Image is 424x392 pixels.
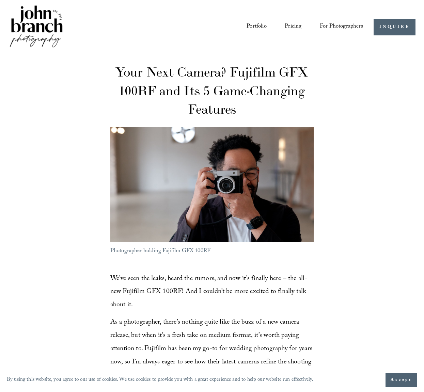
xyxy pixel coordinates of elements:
[110,127,314,242] a: Using the new Fujifilm GFX100RF for professional photography
[320,21,363,33] span: For Photographers
[247,21,266,33] a: Portfolio
[7,375,313,385] p: By using this website, you agree to our use of cookies. We use cookies to provide you with a grea...
[386,373,417,387] button: Accept
[320,21,363,33] a: folder dropdown
[374,19,415,36] a: INQUIRE
[110,274,308,311] span: We’ve seen the leaks, heard the rumors, and now it’s finally here – the all-new Fujifilm GFX 100R...
[391,377,412,383] span: Accept
[110,246,314,257] p: Photographer holding Fujifilm GFX 100RF
[285,21,301,33] a: Pricing
[9,4,64,50] img: John Branch IV Photography
[110,63,314,118] h1: Your Next Camera? Fujifilm GFX 100RF and Its 5 Game-Changing Features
